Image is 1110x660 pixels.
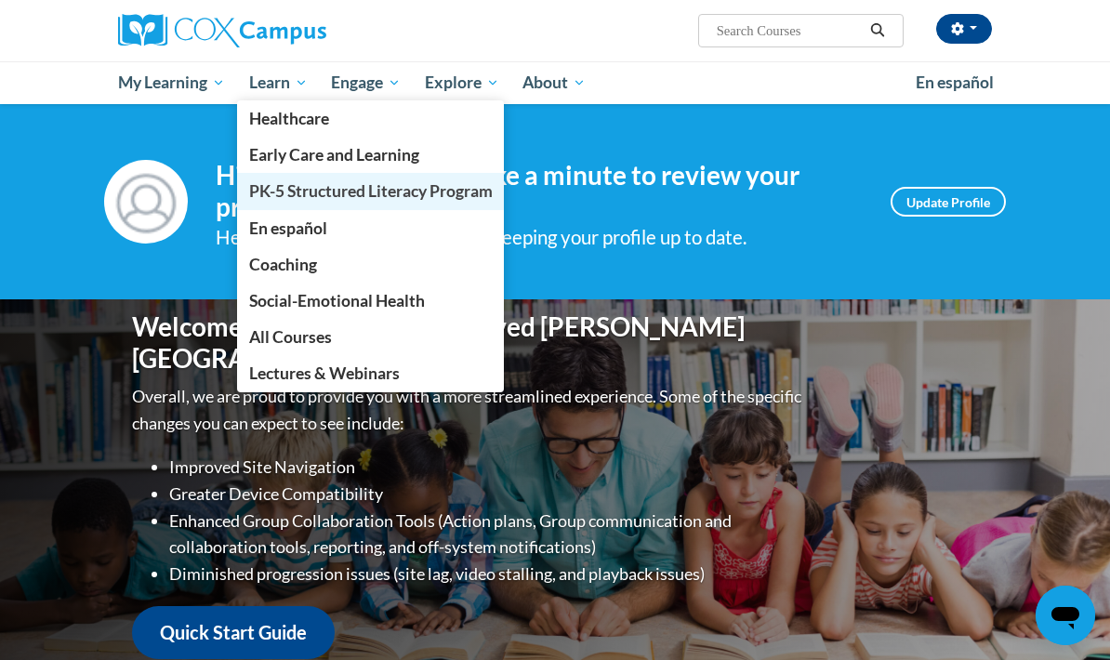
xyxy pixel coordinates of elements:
[249,72,308,94] span: Learn
[237,61,320,104] a: Learn
[118,14,390,47] a: Cox Campus
[104,61,1006,104] div: Main menu
[237,246,505,283] a: Coaching
[331,72,401,94] span: Engage
[237,173,505,209] a: PK-5 Structured Literacy Program
[216,222,863,253] div: Help improve your experience by keeping your profile up to date.
[249,181,493,201] span: PK-5 Structured Literacy Program
[237,210,505,246] a: En español
[891,187,1006,217] a: Update Profile
[169,481,806,508] li: Greater Device Compatibility
[936,14,992,44] button: Account Settings
[249,145,419,165] span: Early Care and Learning
[106,61,237,104] a: My Learning
[249,218,327,238] span: En español
[118,14,326,47] img: Cox Campus
[249,327,332,347] span: All Courses
[237,355,505,391] a: Lectures & Webinars
[249,291,425,310] span: Social-Emotional Health
[237,137,505,173] a: Early Care and Learning
[237,100,505,137] a: Healthcare
[132,383,806,437] p: Overall, we are proud to provide you with a more streamlined experience. Some of the specific cha...
[237,319,505,355] a: All Courses
[249,363,400,383] span: Lectures & Webinars
[715,20,864,42] input: Search Courses
[169,508,806,561] li: Enhanced Group Collaboration Tools (Action plans, Group communication and collaboration tools, re...
[104,160,188,244] img: Profile Image
[904,63,1006,102] a: En español
[132,311,806,374] h1: Welcome to the new and improved [PERSON_NAME][GEOGRAPHIC_DATA]
[511,61,599,104] a: About
[916,73,994,92] span: En español
[132,606,335,659] a: Quick Start Guide
[118,72,225,94] span: My Learning
[249,255,317,274] span: Coaching
[216,160,863,222] h4: Hi [PERSON_NAME]! Take a minute to review your profile.
[319,61,413,104] a: Engage
[169,454,806,481] li: Improved Site Navigation
[169,561,806,587] li: Diminished progression issues (site lag, video stalling, and playback issues)
[522,72,586,94] span: About
[864,20,892,42] button: Search
[237,283,505,319] a: Social-Emotional Health
[425,72,499,94] span: Explore
[413,61,511,104] a: Explore
[249,109,329,128] span: Healthcare
[1036,586,1095,645] iframe: Button to launch messaging window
